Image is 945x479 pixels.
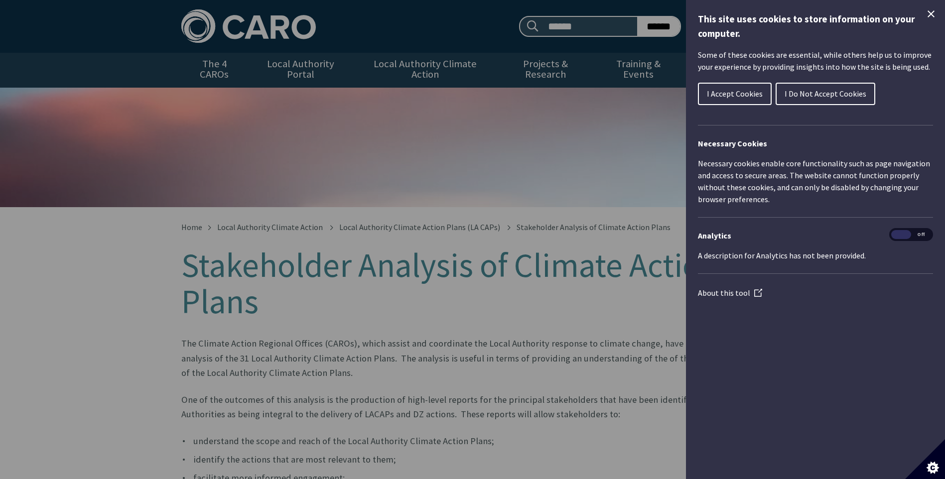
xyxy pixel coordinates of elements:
[891,230,911,239] span: On
[905,439,945,479] button: Set cookie preferences
[785,89,866,99] span: I Do Not Accept Cookies
[698,230,933,241] h3: Analytics
[925,8,937,20] button: Close Cookie Control
[698,83,772,105] button: I Accept Cookies
[698,137,933,149] h2: Necessary Cookies
[698,157,933,205] p: Necessary cookies enable core functionality such as page navigation and access to secure areas. T...
[698,12,933,41] h1: This site uses cookies to store information on your computer.
[698,288,762,298] a: About this tool
[698,249,933,261] p: A description for Analytics has not been provided.
[707,89,763,99] span: I Accept Cookies
[698,49,933,73] p: Some of these cookies are essential, while others help us to improve your experience by providing...
[911,230,931,239] span: Off
[776,83,875,105] button: I Do Not Accept Cookies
